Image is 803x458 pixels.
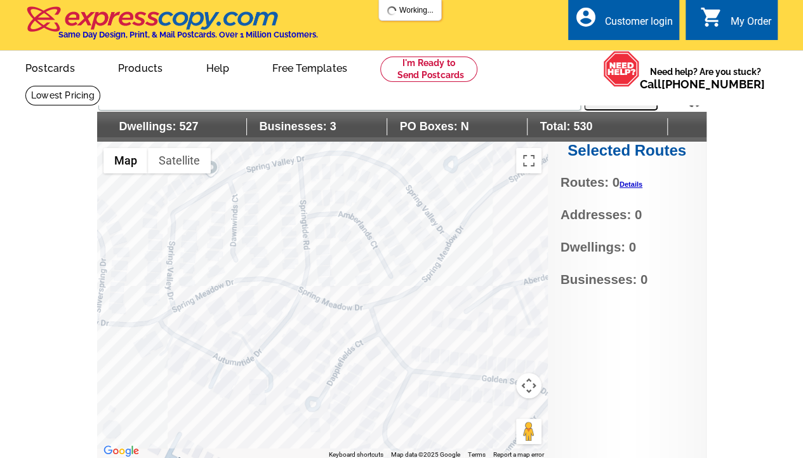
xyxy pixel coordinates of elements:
[25,15,318,39] a: Same Day Design, Print, & Mail Postcards. Over 1 Million Customers.
[700,6,723,29] i: shopping_cart
[185,52,249,82] a: Help
[516,419,541,444] button: Drag Pegman onto the map to open Street View
[148,148,211,173] button: Show satellite imagery
[468,451,486,458] a: Terms
[603,51,640,87] img: help
[731,15,771,34] div: My Order
[516,373,541,398] button: Map camera controls
[5,52,95,82] a: Postcards
[107,118,247,135] span: Dwellings: 527
[528,118,668,135] span: Total: 530
[252,52,368,82] a: Free Templates
[661,77,765,91] a: [PHONE_NUMBER]
[574,6,597,29] i: account_circle
[58,30,318,39] h4: Same Day Design, Print, & Mail Postcards. Over 1 Million Customers.
[640,65,771,91] span: Need help? Are you stuck?
[247,118,387,135] span: Businesses: 3
[387,118,528,135] span: PO Boxes: N
[700,14,771,30] a: shopping_cart My Order
[98,52,183,82] a: Products
[640,77,765,91] span: Call
[605,15,673,34] div: Customer login
[574,14,673,30] a: account_circle Customer login
[103,148,148,173] button: Show street map
[516,148,541,173] button: Toggle fullscreen view
[391,451,460,458] span: Map data ©2025 Google
[493,451,544,458] a: Report a map error
[387,6,397,16] img: loading...
[548,142,707,160] h2: Selected Routes
[549,163,803,458] iframe: LiveChat chat widget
